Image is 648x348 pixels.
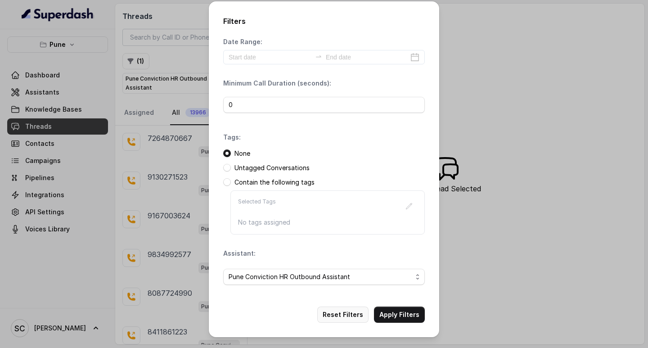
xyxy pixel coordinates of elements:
[234,178,315,187] p: Contain the following tags
[229,271,412,282] span: Pune Conviction HR Outbound Assistant
[223,16,425,27] h2: Filters
[234,163,310,172] p: Untagged Conversations
[374,307,425,323] button: Apply Filters
[317,307,369,323] button: Reset Filters
[223,269,425,285] button: Pune Conviction HR Outbound Assistant
[315,53,322,60] span: to
[223,79,331,88] p: Minimum Call Duration (seconds):
[229,52,311,62] input: Start date
[223,133,241,142] p: Tags:
[315,53,322,60] span: swap-right
[223,249,256,258] p: Assistant:
[223,37,262,46] p: Date Range:
[238,198,276,214] p: Selected Tags
[238,218,417,227] p: No tags assigned
[234,149,250,158] p: None
[326,52,409,62] input: End date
